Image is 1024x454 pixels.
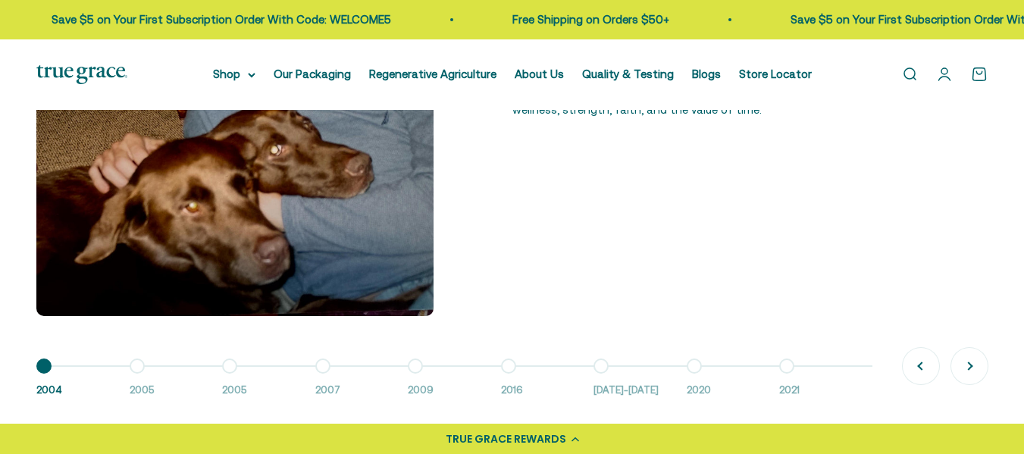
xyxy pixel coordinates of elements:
[36,366,130,399] button: 2004
[315,383,393,399] span: 2007
[274,67,351,80] a: Our Packaging
[593,366,687,399] button: [DATE]-[DATE]
[446,431,566,447] div: TRUE GRACE REWARDS
[687,366,780,399] button: 2020
[515,67,564,80] a: About Us
[222,366,315,399] button: 2005
[779,366,872,399] button: 2021
[369,67,496,80] a: Regenerative Agriculture
[692,67,721,80] a: Blogs
[501,383,579,399] span: 2016
[779,383,857,399] span: 2021
[130,366,223,399] button: 2005
[130,383,208,399] span: 2005
[36,383,114,399] span: 2004
[501,366,594,399] button: 2016
[408,383,486,399] span: 2009
[582,67,674,80] a: Quality & Testing
[511,13,668,26] a: Free Shipping on Orders $50+
[593,383,672,399] span: [DATE]-[DATE]
[213,65,255,83] summary: Shop
[50,11,390,29] p: Save $5 on Your First Subscription Order With Code: WELCOME5
[408,366,501,399] button: 2009
[687,383,765,399] span: 2020
[315,366,409,399] button: 2007
[739,67,812,80] a: Store Locator
[222,383,300,399] span: 2005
